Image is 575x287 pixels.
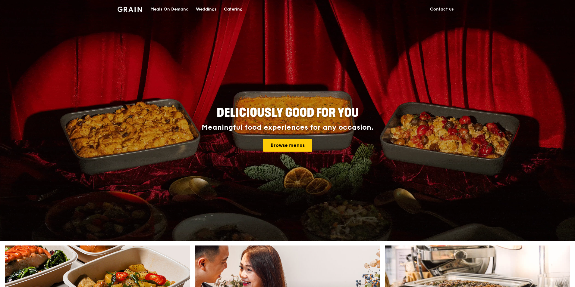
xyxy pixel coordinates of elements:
img: Grain [118,7,142,12]
span: Deliciously good for you [217,106,359,120]
a: Weddings [192,0,220,18]
div: Meaningful food experiences for any occasion. [179,123,396,132]
a: Browse menus [263,139,312,152]
div: Weddings [196,0,217,18]
a: Contact us [426,0,457,18]
div: Meals On Demand [150,0,189,18]
a: Catering [220,0,246,18]
div: Catering [224,0,243,18]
